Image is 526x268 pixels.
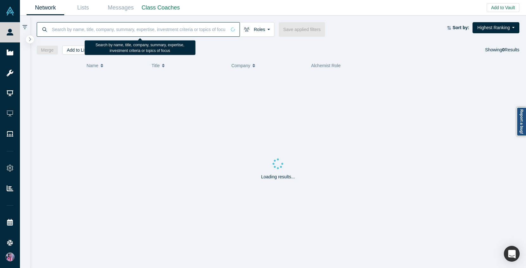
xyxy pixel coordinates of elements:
span: Company [231,59,250,72]
p: Loading results... [261,174,295,180]
a: Messages [102,0,140,15]
span: Name [86,59,98,72]
a: Network [27,0,64,15]
strong: Sort by: [453,25,469,30]
button: Add to List [62,46,92,54]
button: Save applied filters [279,22,325,37]
a: Lists [64,0,102,15]
input: Search by name, title, company, summary, expertise, investment criteria or topics of focus [51,22,226,37]
a: Report a bug! [517,107,526,136]
span: Title [152,59,160,72]
div: Showing [485,46,519,54]
button: Title [152,59,225,72]
button: Company [231,59,304,72]
strong: 0 [502,47,505,52]
img: Alchemist Vault Logo [6,7,15,16]
span: Results [502,47,519,52]
button: Roles [240,22,274,37]
button: Add to Vault [487,3,519,12]
span: Alchemist Role [311,63,341,68]
a: Class Coaches [140,0,182,15]
button: Merge [37,46,58,54]
img: Alex Miguel's Account [6,252,15,261]
button: Name [86,59,145,72]
button: Highest Ranking [473,22,519,33]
